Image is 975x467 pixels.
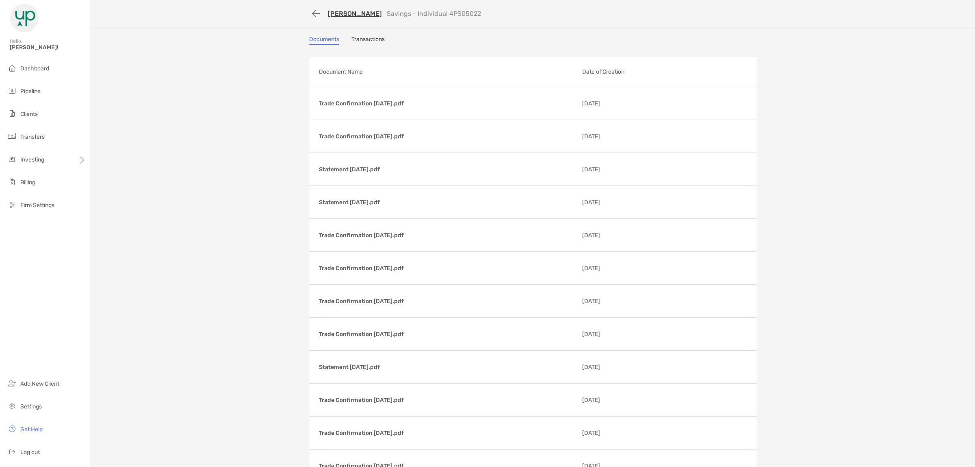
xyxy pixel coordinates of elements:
p: [DATE] [582,395,646,405]
p: Trade Confirmation [DATE].pdf [319,428,576,438]
p: Trade Confirmation [DATE].pdf [319,395,576,405]
p: Trade Confirmation [DATE].pdf [319,98,576,109]
span: Log out [20,449,40,456]
p: [DATE] [582,230,646,240]
p: Trade Confirmation [DATE].pdf [319,329,576,339]
span: Investing [20,156,44,163]
p: [DATE] [582,98,646,109]
span: Firm Settings [20,202,54,209]
img: logout icon [7,447,17,456]
span: Billing [20,179,35,186]
span: Settings [20,403,42,410]
img: billing icon [7,177,17,187]
span: Dashboard [20,65,49,72]
img: settings icon [7,401,17,411]
p: Statement [DATE].pdf [319,164,576,175]
p: [DATE] [582,197,646,207]
p: [DATE] [582,164,646,175]
p: [DATE] [582,131,646,142]
p: [DATE] [582,296,646,306]
img: firm-settings icon [7,200,17,209]
img: clients icon [7,109,17,118]
span: Transfers [20,133,45,140]
p: Date of Creation [582,67,754,77]
p: [DATE] [582,428,646,438]
p: Statement [DATE].pdf [319,197,576,207]
a: Transactions [351,36,385,45]
span: Clients [20,111,38,118]
img: get-help icon [7,424,17,434]
p: Trade Confirmation [DATE].pdf [319,296,576,306]
img: pipeline icon [7,86,17,96]
p: Savings - Individual 4PS05022 [387,10,481,17]
span: [PERSON_NAME]! [10,44,86,51]
p: [DATE] [582,329,646,339]
img: dashboard icon [7,63,17,73]
span: Pipeline [20,88,41,95]
p: Trade Confirmation [DATE].pdf [319,131,576,142]
a: Documents [309,36,339,45]
p: Statement [DATE].pdf [319,362,576,372]
img: transfers icon [7,131,17,141]
p: [DATE] [582,362,646,372]
p: [DATE] [582,263,646,273]
span: Get Help [20,426,43,433]
p: Trade Confirmation [DATE].pdf [319,230,576,240]
p: Document Name [319,67,576,77]
p: Trade Confirmation [DATE].pdf [319,263,576,273]
a: [PERSON_NAME] [328,10,382,17]
img: investing icon [7,154,17,164]
img: Zoe Logo [10,3,39,33]
span: Add New Client [20,380,59,387]
img: add_new_client icon [7,378,17,388]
